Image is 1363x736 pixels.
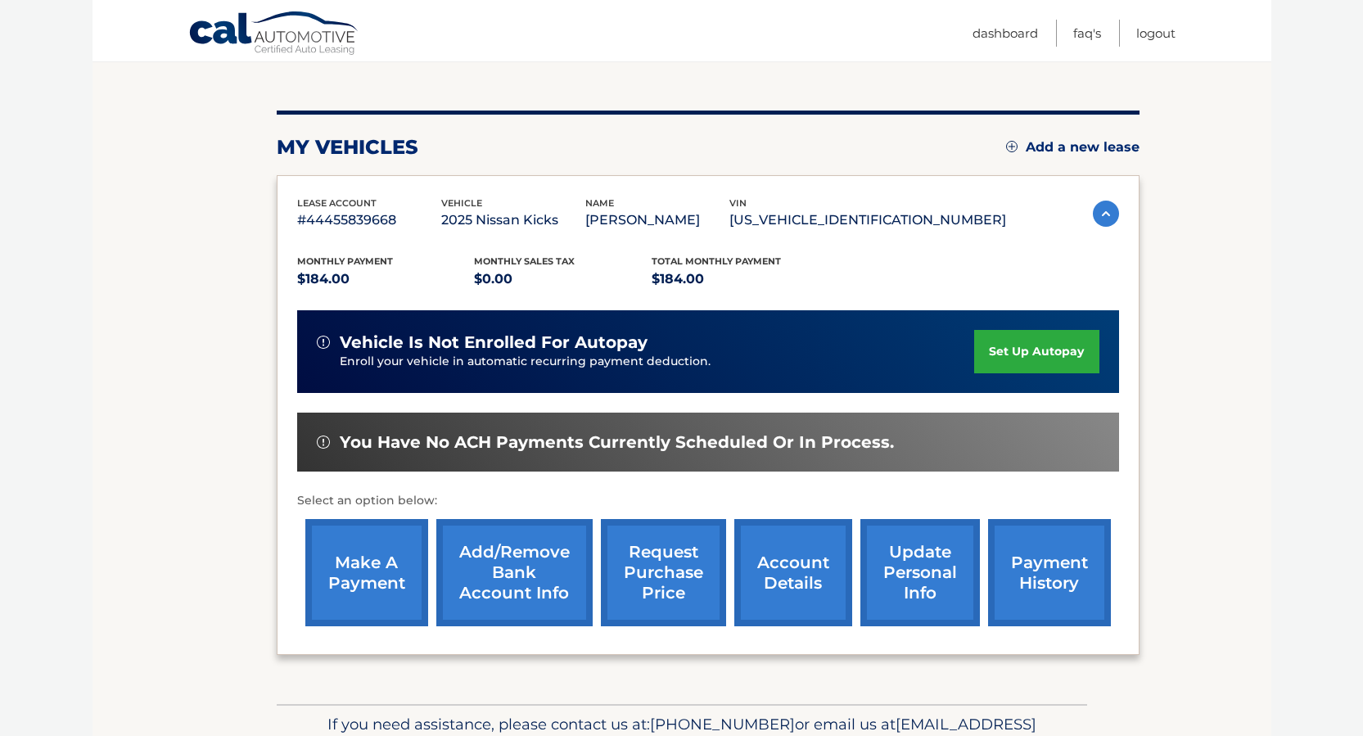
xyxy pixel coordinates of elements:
p: $0.00 [474,268,652,291]
a: Logout [1136,20,1176,47]
span: Total Monthly Payment [652,255,781,267]
img: accordion-active.svg [1093,201,1119,227]
span: Monthly Payment [297,255,393,267]
a: Add a new lease [1006,139,1140,156]
a: make a payment [305,519,428,626]
p: [PERSON_NAME] [585,209,729,232]
a: Cal Automotive [188,11,360,58]
a: FAQ's [1073,20,1101,47]
a: payment history [988,519,1111,626]
a: request purchase price [601,519,726,626]
span: name [585,197,614,209]
span: vehicle [441,197,482,209]
p: $184.00 [652,268,829,291]
a: Add/Remove bank account info [436,519,593,626]
p: #44455839668 [297,209,441,232]
h2: my vehicles [277,135,418,160]
img: alert-white.svg [317,436,330,449]
p: 2025 Nissan Kicks [441,209,585,232]
span: Monthly sales Tax [474,255,575,267]
span: vin [729,197,747,209]
p: $184.00 [297,268,475,291]
a: set up autopay [974,330,1099,373]
img: add.svg [1006,141,1018,152]
span: lease account [297,197,377,209]
span: You have no ACH payments currently scheduled or in process. [340,432,894,453]
p: Select an option below: [297,491,1119,511]
p: Enroll your vehicle in automatic recurring payment deduction. [340,353,975,371]
span: [PHONE_NUMBER] [650,715,795,734]
p: [US_VEHICLE_IDENTIFICATION_NUMBER] [729,209,1006,232]
span: vehicle is not enrolled for autopay [340,332,648,353]
a: update personal info [860,519,980,626]
a: account details [734,519,852,626]
img: alert-white.svg [317,336,330,349]
a: Dashboard [973,20,1038,47]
